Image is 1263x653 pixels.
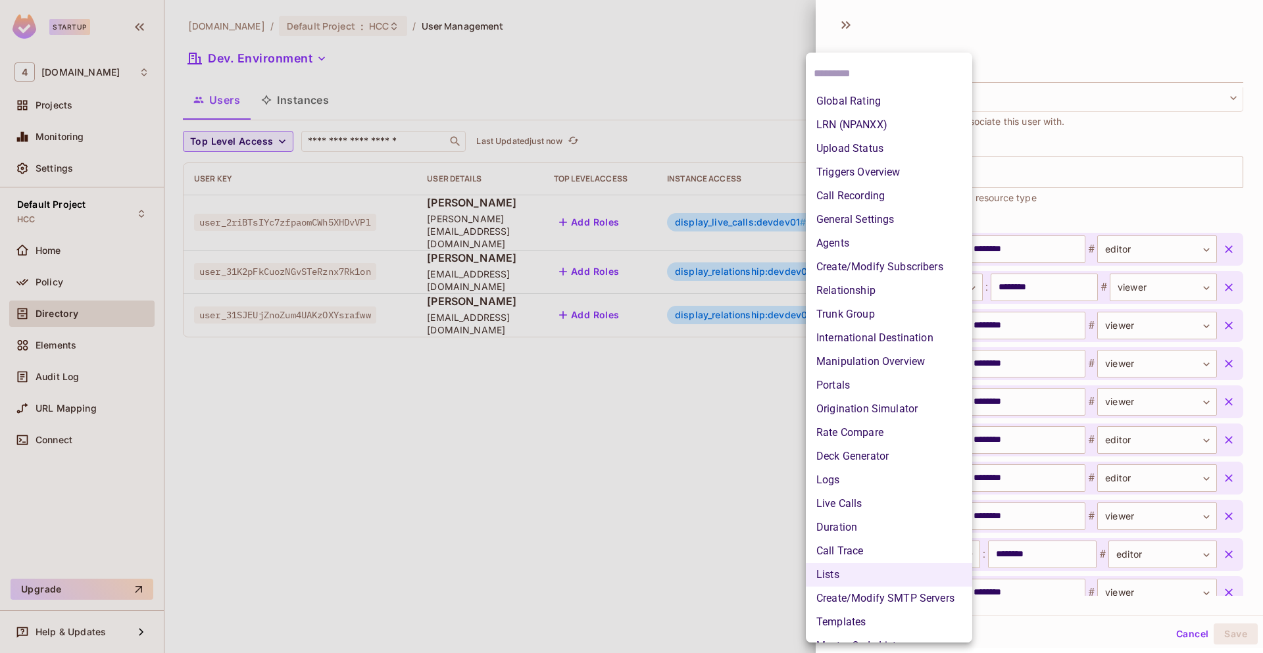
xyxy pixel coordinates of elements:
[806,255,972,279] li: Create/Modify Subscribers
[806,374,972,397] li: Portals
[806,421,972,445] li: Rate Compare
[806,468,972,492] li: Logs
[806,208,972,231] li: General Settings
[806,89,972,113] li: Global Rating
[806,160,972,184] li: Triggers Overview
[806,539,972,563] li: Call Trace
[806,445,972,468] li: Deck Generator
[806,350,972,374] li: Manipulation Overview
[806,397,972,421] li: Origination Simulator
[806,279,972,302] li: Relationship
[806,516,972,539] li: Duration
[806,231,972,255] li: Agents
[806,137,972,160] li: Upload Status
[806,492,972,516] li: Live Calls
[806,587,972,610] li: Create/Modify SMTP Servers
[806,326,972,350] li: International Destination
[806,610,972,634] li: Templates
[806,563,972,587] li: Lists
[806,184,972,208] li: Call Recording
[806,302,972,326] li: Trunk Group
[806,113,972,137] li: LRN (NPANXX)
